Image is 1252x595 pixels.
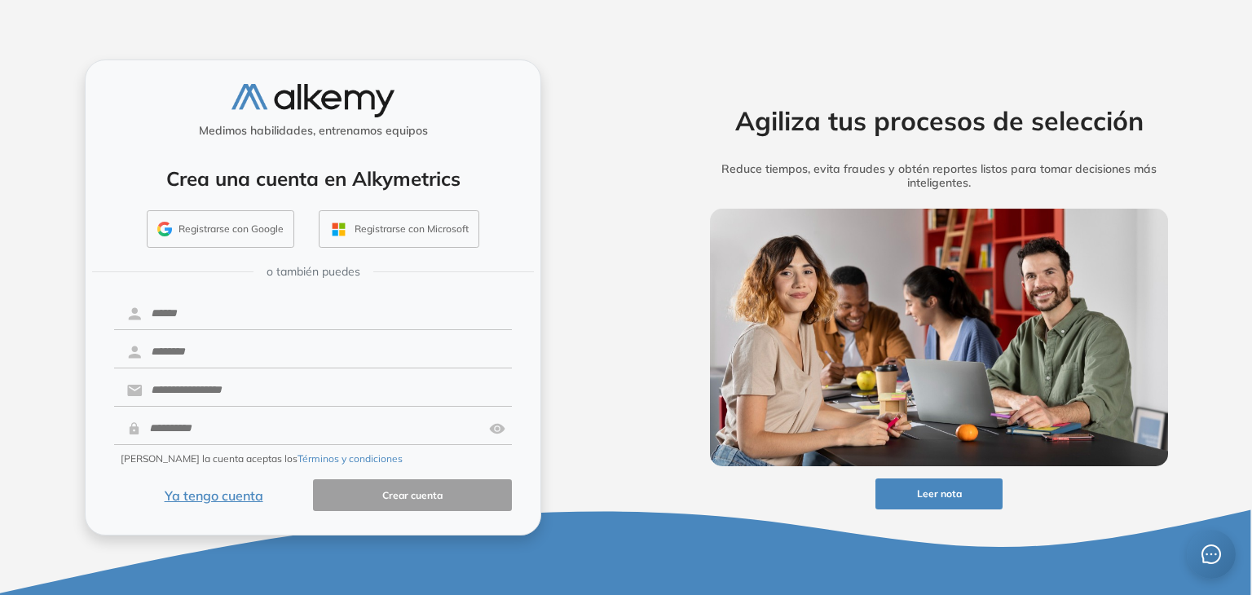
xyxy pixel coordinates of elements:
[107,167,519,191] h4: Crea una cuenta en Alkymetrics
[121,452,403,466] span: [PERSON_NAME] la cuenta aceptas los
[1201,544,1222,565] span: message
[329,220,348,239] img: OUTLOOK_ICON
[298,452,403,466] button: Términos y condiciones
[157,222,172,236] img: GMAIL_ICON
[685,162,1193,190] h5: Reduce tiempos, evita fraudes y obtén reportes listos para tomar decisiones más inteligentes.
[267,263,360,280] span: o también puedes
[710,209,1168,466] img: img-more-info
[231,84,395,117] img: logo-alkemy
[685,105,1193,136] h2: Agiliza tus procesos de selección
[875,478,1003,510] button: Leer nota
[489,413,505,444] img: asd
[92,124,534,138] h5: Medimos habilidades, entrenamos equipos
[313,479,512,511] button: Crear cuenta
[147,210,294,248] button: Registrarse con Google
[114,479,313,511] button: Ya tengo cuenta
[319,210,479,248] button: Registrarse con Microsoft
